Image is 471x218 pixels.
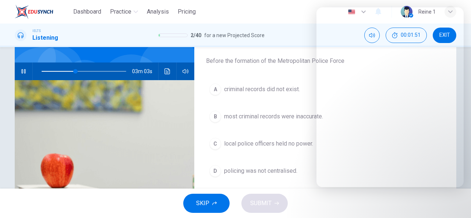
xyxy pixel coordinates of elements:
span: for a new Projected Score [204,31,265,40]
span: criminal records did not exist. [224,85,300,94]
button: Dpolicing was not centralised. [206,162,445,180]
a: EduSynch logo [15,4,70,19]
button: SKIP [183,194,230,213]
button: Bmost criminal records were inaccurate. [206,107,445,126]
button: Acriminal records did not exist. [206,80,445,99]
span: Dashboard [73,7,101,16]
iframe: Intercom live chat [316,7,464,187]
span: Practice [110,7,131,16]
iframe: Intercom live chat [446,193,464,211]
span: 03m 03s [132,62,158,80]
h1: Listening [32,33,58,42]
div: A [209,83,221,95]
span: Analysis [147,7,169,16]
button: Pricing [175,5,199,18]
span: SKIP [196,198,209,208]
button: Analysis [144,5,172,18]
span: policing was not centralised. [224,167,297,175]
img: EduSynch logo [15,4,53,19]
button: Practice [107,5,141,18]
button: Clocal police officers held no power. [206,135,445,153]
div: C [209,138,221,150]
div: B [209,111,221,122]
span: Pricing [178,7,196,16]
span: most criminal records were inaccurate. [224,112,323,121]
span: local police officers held no power. [224,139,313,148]
button: Dashboard [70,5,104,18]
span: 2 / 40 [191,31,201,40]
span: IELTS [32,28,41,33]
button: Click to see the audio transcription [162,62,173,80]
div: D [209,165,221,177]
span: Choose the correct letter, A, B, C or D Before the formation of the Metropolitan Police Force [206,39,445,65]
img: Profile picture [401,6,412,18]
